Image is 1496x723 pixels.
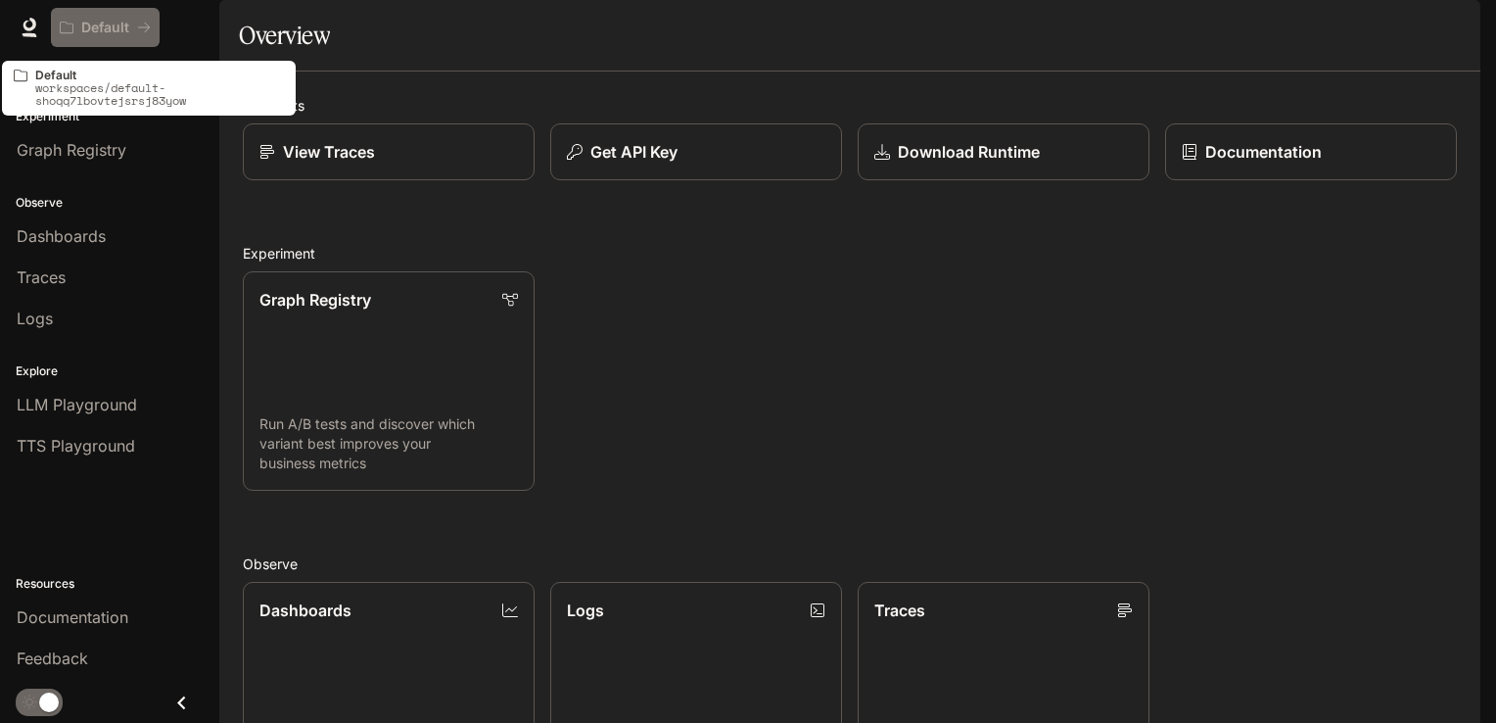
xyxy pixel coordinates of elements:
[243,243,1457,264] h2: Experiment
[35,69,284,81] p: Default
[590,140,678,164] p: Get API Key
[81,20,129,36] p: Default
[51,8,160,47] button: All workspaces
[259,288,371,312] p: Graph Registry
[243,123,535,180] a: View Traces
[35,81,284,107] p: workspaces/default-shoqq7lbovtejsrsj83yow
[1205,140,1322,164] p: Documentation
[243,271,535,491] a: Graph RegistryRun A/B tests and discover which variant best improves your business metrics
[550,123,842,180] button: Get API Key
[1165,123,1457,180] a: Documentation
[259,414,518,473] p: Run A/B tests and discover which variant best improves your business metrics
[283,140,375,164] p: View Traces
[259,599,351,622] p: Dashboards
[874,599,925,622] p: Traces
[243,95,1457,116] h2: Shortcuts
[898,140,1040,164] p: Download Runtime
[858,123,1149,180] a: Download Runtime
[239,16,330,55] h1: Overview
[567,599,604,622] p: Logs
[243,554,1457,574] h2: Observe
